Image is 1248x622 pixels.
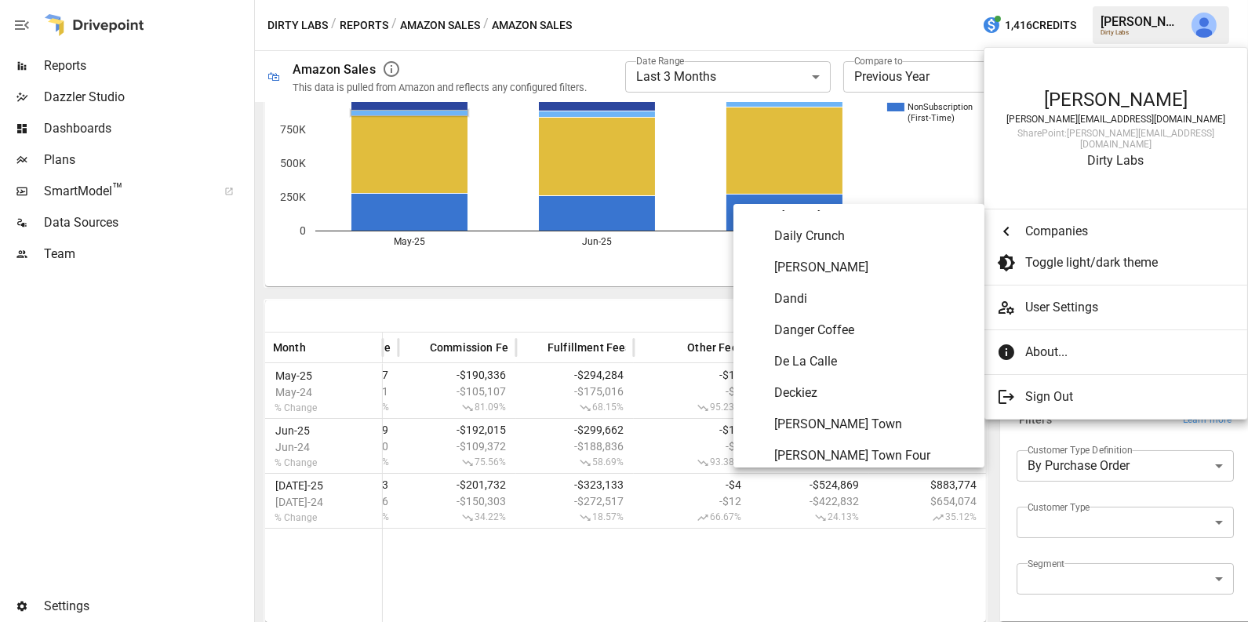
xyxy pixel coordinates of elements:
span: Danger Coffee [774,321,972,340]
span: Companies [1025,222,1223,241]
div: [PERSON_NAME] [1000,89,1232,111]
span: Sign Out [1025,387,1223,406]
div: [PERSON_NAME][EMAIL_ADDRESS][DOMAIN_NAME] [1000,114,1232,125]
span: Deckiez [774,384,972,402]
span: [PERSON_NAME] Town [774,415,972,434]
span: Daily Crunch [774,227,972,246]
span: User Settings [1025,298,1235,317]
span: Toggle light/dark theme [1025,253,1223,272]
div: SharePoint: [PERSON_NAME][EMAIL_ADDRESS][DOMAIN_NAME] [1000,128,1232,150]
span: [PERSON_NAME] Town Four [774,446,972,465]
span: About... [1025,343,1223,362]
span: De La Calle [774,352,972,371]
span: Dandi [774,289,972,308]
div: Dirty Labs [1000,153,1232,168]
span: [PERSON_NAME] [774,258,972,277]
